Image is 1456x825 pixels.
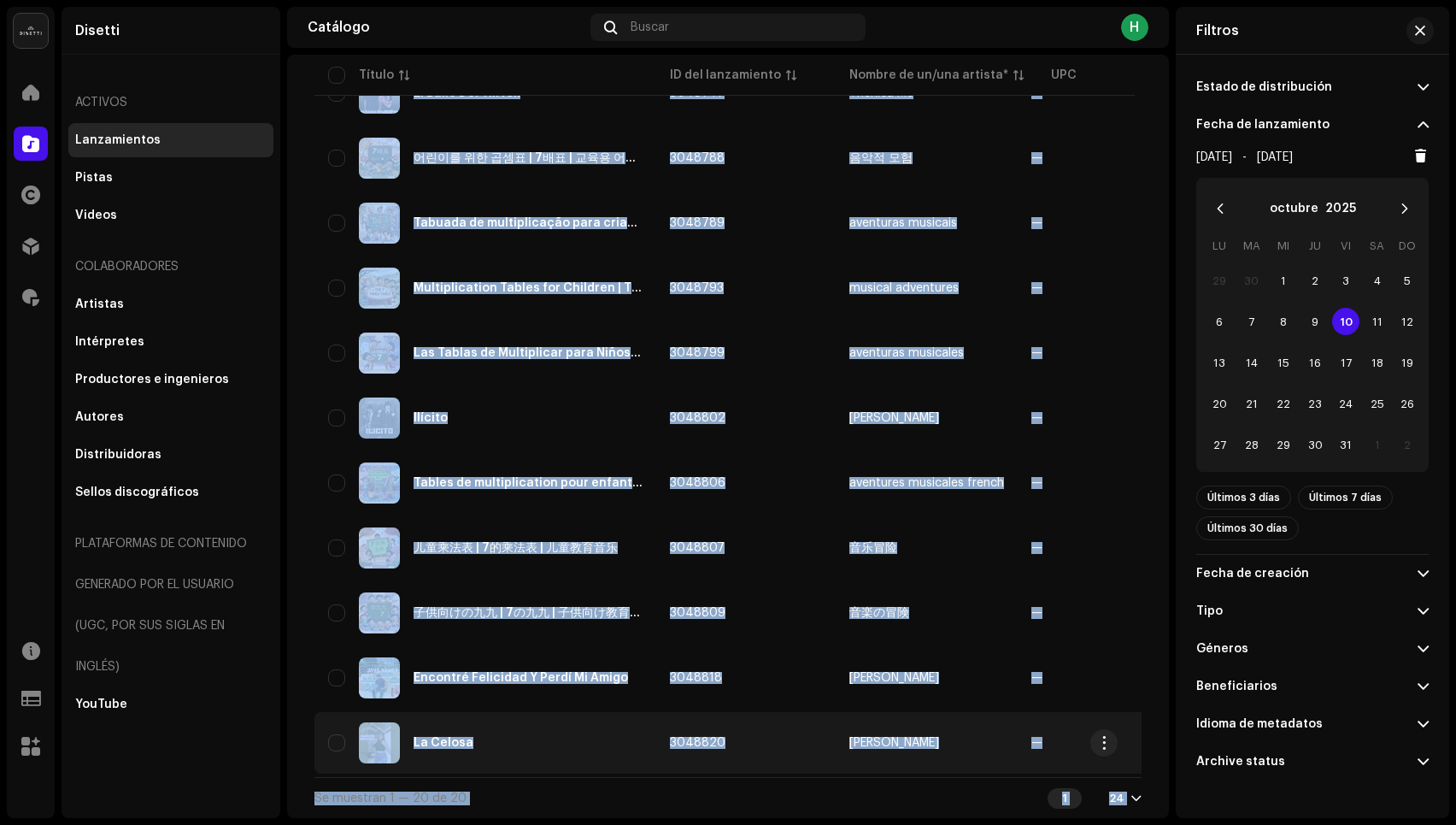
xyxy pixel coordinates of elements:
[75,698,127,711] div: YouTube
[68,123,273,157] re-m-nav-item: Lanzamientos
[68,198,273,233] re-m-nav-item: Videos
[670,152,725,164] span: 3048788
[1031,217,1042,229] span: —
[1109,792,1124,805] div: 24
[849,542,897,554] div: 音乐冒险
[849,217,957,229] div: aventuras musicais
[68,400,273,434] re-m-nav-item: Autores
[670,672,722,684] span: 3048818
[849,542,1004,554] span: 音乐冒险
[849,607,1004,619] span: 音楽の冒険
[670,282,724,294] span: 3048793
[849,737,1004,749] span: Marlon Miranda
[68,687,273,722] re-m-nav-item: YouTube
[75,171,113,185] div: Pistas
[75,486,199,499] div: Sellos discográficos
[1031,282,1042,294] span: —
[849,412,1004,424] span: Daniel Castro
[1031,477,1042,489] span: —
[1031,152,1042,164] span: —
[68,438,273,472] re-m-nav-item: Distribuidoras
[849,347,1004,359] span: aventuras musicales
[670,412,725,424] span: 3048802
[359,67,394,84] div: Título
[68,161,273,195] re-m-nav-item: Pistas
[414,477,643,489] div: Tables de multiplication pour enfants | La table de multiplication de 7 | Musique éducative pour ...
[68,523,273,687] re-a-nav-header: Plataformas de contenido generado por el usuario (UGC, por sus siglas en inglés)
[849,672,939,684] div: [PERSON_NAME]
[68,82,273,123] re-a-nav-header: Activos
[849,282,959,294] div: musical adventures
[849,607,909,619] div: 音楽の冒険
[359,463,400,504] img: 5a9e7db7-6e88-4e9b-8cfa-fca5d5873084
[414,737,473,749] div: La Celosa
[849,672,1004,684] span: Joys Ramos
[68,362,273,397] re-m-nav-item: Productores e ingenieros
[68,246,273,287] re-a-nav-header: Colaboradores
[849,152,1004,164] span: 음악적 모험
[631,21,669,34] span: Buscar
[75,133,161,147] div: Lanzamientos
[14,14,48,48] img: 02a7c2d3-3c89-4098-b12f-2ff2945c95ee
[359,268,400,309] img: 28f0cb28-db82-4a77-839e-7ad77f87d2ac
[68,325,273,359] re-m-nav-item: Intérpretes
[359,398,400,439] img: 3c42b366-ad36-4176-9dc9-05f11c8dc801
[75,335,144,349] div: Intérpretes
[1031,607,1042,619] span: —
[414,282,643,294] div: Multiplication Tables for Children | The 7 Times Table | Educational Children's Music
[75,448,161,462] div: Distribuidoras
[670,607,725,619] span: 3048809
[414,542,618,554] div: 儿童乘法表 | 7的乘法表 | 儿童教育音乐
[849,217,1004,229] span: aventuras musicais
[849,737,939,749] div: [PERSON_NAME]
[68,287,273,321] re-m-nav-item: Artistas
[670,67,781,84] div: ID del lanzamiento
[314,793,467,804] span: Se muestran 1 — 20 de 20
[75,373,229,386] div: Productores e ingenieros
[308,21,584,34] div: Catálogo
[359,722,400,763] img: 0d185ade-e16b-4a3d-a714-73512d6fc496
[1121,14,1148,41] div: H
[670,217,725,229] span: 3048789
[849,282,1004,294] span: musical adventures
[670,542,725,554] span: 3048807
[359,333,400,374] img: 35659edc-7ccc-47bb-8836-b1a1be9234d2
[359,203,400,244] img: 35e3ae2e-b33d-4805-ad53-420d0a64741c
[1031,542,1042,554] span: —
[1031,737,1042,749] span: —
[670,477,725,489] span: 3048806
[414,347,643,359] div: Las Tablas de Multiplicar para Niños | La Tabla del 7 | Música Infantil Educativa
[359,592,400,633] img: f44a7fa5-60c4-44ab-a30e-ffbe8c8b9bd2
[414,607,643,619] div: 子供向けの九九 | 7の九九 | 子供向け教育音楽
[849,477,1004,489] div: aventures musicales french
[849,347,964,359] div: aventuras musicales
[414,152,643,164] div: 어린이를 위한 곱셈표 | 7배표 | 교육용 어린이 음악
[1031,412,1042,424] span: —
[1031,347,1042,359] span: —
[414,217,643,229] div: Tabuada de multiplicação para crianças | A tabuada do 7 | Música educacional infantil
[359,138,400,179] img: ad80abc8-ef46-4f24-89e9-4d9edc917fca
[1031,672,1042,684] span: —
[670,347,725,359] span: 3048799
[75,410,124,424] div: Autores
[414,672,628,684] div: Encontré Felicidad Y Perdí Mi Amigo
[75,298,124,311] div: Artistas
[1048,788,1082,809] div: 1
[359,657,400,698] img: 4fdefaa2-45f5-42c1-976b-6640749bc7da
[670,737,725,749] span: 3048820
[414,412,448,424] div: Ilícito
[849,412,939,424] div: [PERSON_NAME]
[849,67,1008,84] div: Nombre de un/una artista*
[849,152,913,164] div: 음악적 모험
[68,475,273,510] re-m-nav-item: Sellos discográficos
[359,527,400,569] img: a8d8b84c-18ff-4393-93be-54d2dd6c4ba7
[75,209,117,222] div: Videos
